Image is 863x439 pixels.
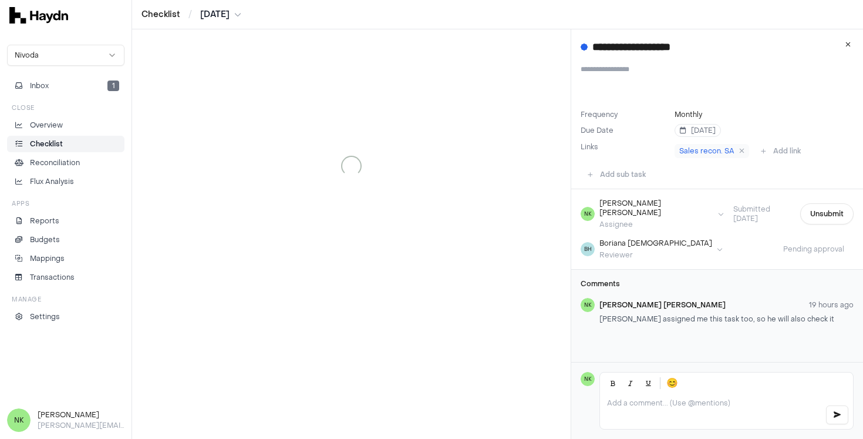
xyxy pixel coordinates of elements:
[680,126,716,135] span: [DATE]
[581,126,670,135] label: Due Date
[7,213,124,229] a: Reports
[809,300,854,310] span: 19 hours ago
[800,203,854,224] button: Unsubmit
[200,9,230,21] span: [DATE]
[7,250,124,267] a: Mappings
[107,81,119,91] span: 1
[581,239,723,260] button: BHBoriana [DEMOGRAPHIC_DATA]Reviewer
[12,295,41,304] h3: Manage
[7,173,124,190] a: Flux Analysis
[30,81,49,91] span: Inbox
[581,199,724,229] button: NK[PERSON_NAME] [PERSON_NAME]Assignee
[599,250,712,260] div: Reviewer
[599,314,854,324] p: [PERSON_NAME] assigned me this task too, so he will also check it
[30,234,60,245] p: Budgets
[30,176,74,187] p: Flux Analysis
[754,142,808,160] button: Add link
[7,155,124,171] a: Reconciliation
[599,199,713,217] div: [PERSON_NAME] [PERSON_NAME]
[12,199,29,208] h3: Apps
[675,110,702,119] button: Monthly
[581,165,653,184] button: Add sub task
[581,110,670,119] label: Frequency
[666,376,678,390] span: 😊
[30,311,60,322] p: Settings
[581,142,598,152] label: Links
[30,253,65,264] p: Mappings
[30,216,59,226] p: Reports
[38,420,124,431] p: [PERSON_NAME][EMAIL_ADDRESS][DOMAIN_NAME]
[7,136,124,152] a: Checklist
[7,269,124,286] a: Transactions
[664,375,680,391] button: 😊
[38,410,124,420] h3: [PERSON_NAME]
[679,146,734,156] span: Sales recon. SA
[7,117,124,133] a: Overview
[675,124,721,137] button: [DATE]
[675,144,749,158] a: Sales recon. SA
[599,220,713,229] div: Assignee
[30,120,63,130] p: Overview
[581,207,595,221] span: NK
[12,103,35,112] h3: Close
[7,78,124,94] button: Inbox1
[7,309,124,325] a: Settings
[581,372,595,386] span: NK
[581,298,595,312] span: NK
[581,242,595,256] span: BH
[141,9,241,21] nav: breadcrumb
[200,9,241,21] button: [DATE]
[605,375,621,391] button: Bold (Ctrl+B)
[599,300,726,310] span: [PERSON_NAME] [PERSON_NAME]
[30,139,63,149] p: Checklist
[599,239,712,248] div: Boriana [DEMOGRAPHIC_DATA]
[9,7,68,24] img: svg+xml,%3c
[581,279,854,289] h3: Comments
[141,9,180,21] a: Checklist
[7,408,31,432] span: NK
[7,232,124,248] a: Budgets
[622,375,639,391] button: Italic (Ctrl+I)
[774,244,854,254] span: Pending approval
[30,157,80,168] p: Reconciliation
[724,205,795,223] span: Submitted [DATE]
[186,8,194,20] span: /
[640,375,656,391] button: Underline (Ctrl+U)
[30,272,75,283] p: Transactions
